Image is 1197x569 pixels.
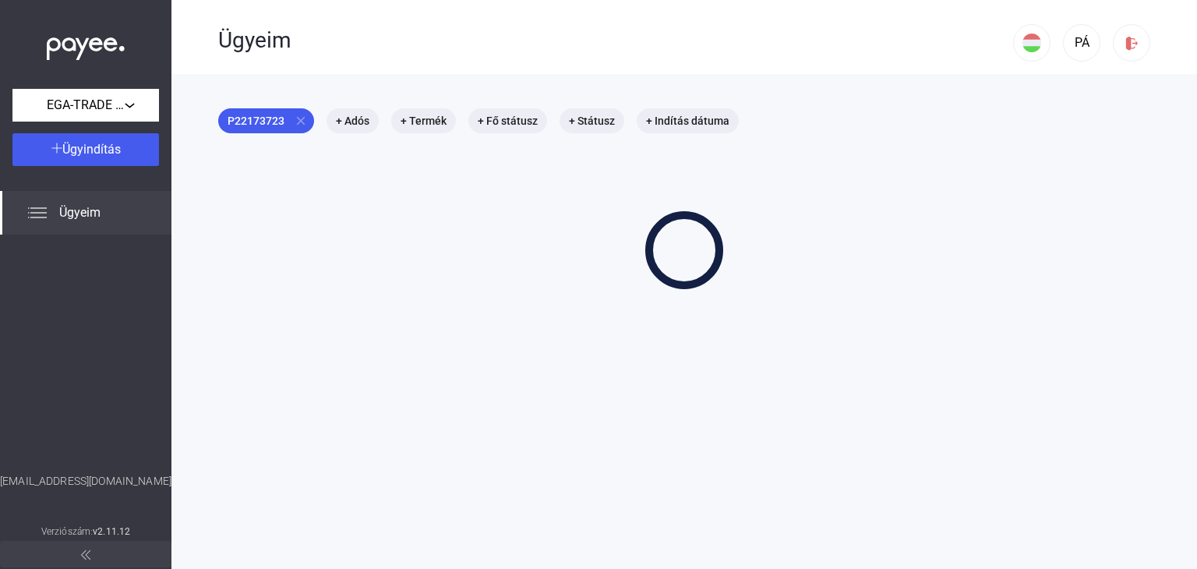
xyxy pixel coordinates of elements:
img: logout-red [1124,35,1140,51]
div: PÁ [1068,34,1095,52]
img: HU [1022,34,1041,52]
button: PÁ [1063,24,1100,62]
button: logout-red [1113,24,1150,62]
mat-chip: + Indítás dátuma [637,108,739,133]
mat-chip: + Fő státusz [468,108,547,133]
img: arrow-double-left-grey.svg [81,550,90,560]
img: plus-white.svg [51,143,62,154]
strong: v2.11.12 [93,526,130,537]
span: EGA-TRADE Kft. [47,96,125,115]
mat-icon: close [294,114,308,128]
button: HU [1013,24,1050,62]
img: list.svg [28,203,47,222]
span: Ügyindítás [62,142,121,157]
img: white-payee-white-dot.svg [47,29,125,61]
mat-chip: + Státusz [560,108,624,133]
mat-chip: P22173723 [218,108,314,133]
button: EGA-TRADE Kft. [12,89,159,122]
span: Ügyeim [59,203,101,222]
button: Ügyindítás [12,133,159,166]
mat-chip: + Adós [327,108,379,133]
div: Ügyeim [218,27,1013,54]
mat-chip: + Termék [391,108,456,133]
